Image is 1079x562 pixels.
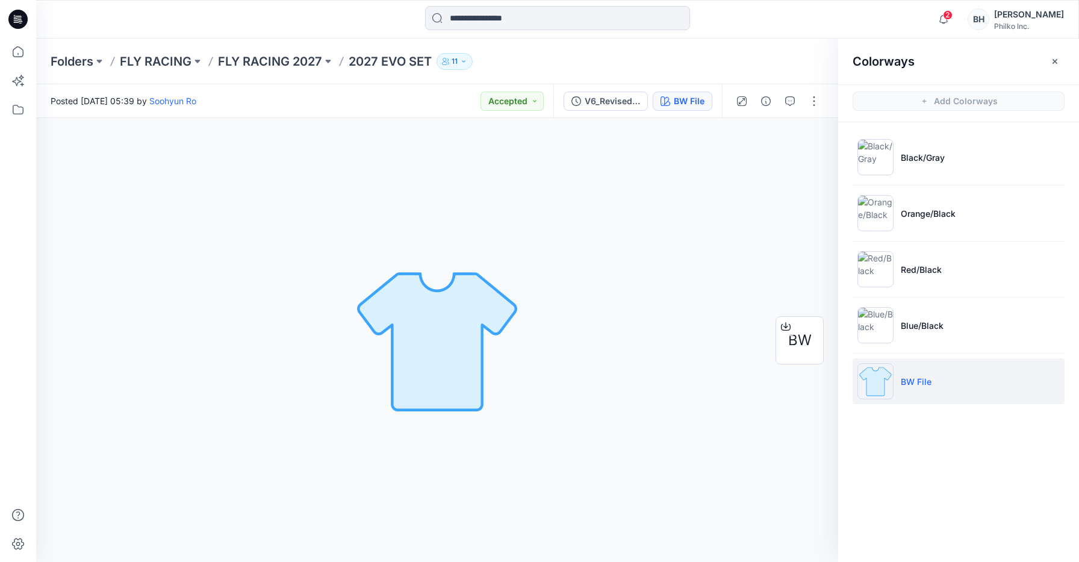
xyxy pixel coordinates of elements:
p: 2027 EVO SET [349,53,432,70]
button: BW File [653,92,712,111]
a: FLY RACING [120,53,191,70]
img: Black/Gray [857,139,894,175]
p: Red/Black [901,263,942,276]
span: Posted [DATE] 05:39 by [51,95,196,107]
div: BH [968,8,989,30]
div: BW File [674,95,704,108]
span: 2 [943,10,953,20]
img: Blue/Black [857,307,894,343]
a: Folders [51,53,93,70]
p: BW File [901,375,931,388]
img: No Outline [353,256,521,425]
button: V6_Revised Fabric(Saddle) [564,92,648,111]
div: Philko Inc. [994,22,1064,31]
img: BW File [857,363,894,399]
div: [PERSON_NAME] [994,7,1064,22]
p: Orange/Black [901,207,956,220]
img: Red/Black [857,251,894,287]
a: Soohyun Ro [149,96,196,106]
p: 11 [452,55,458,68]
h2: Colorways [853,54,915,69]
button: 11 [437,53,473,70]
span: BW [788,329,812,351]
p: Blue/Black [901,319,944,332]
p: Black/Gray [901,151,945,164]
button: Details [756,92,776,111]
img: Orange/Black [857,195,894,231]
a: FLY RACING 2027 [218,53,322,70]
div: V6_Revised Fabric(Saddle) [585,95,640,108]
